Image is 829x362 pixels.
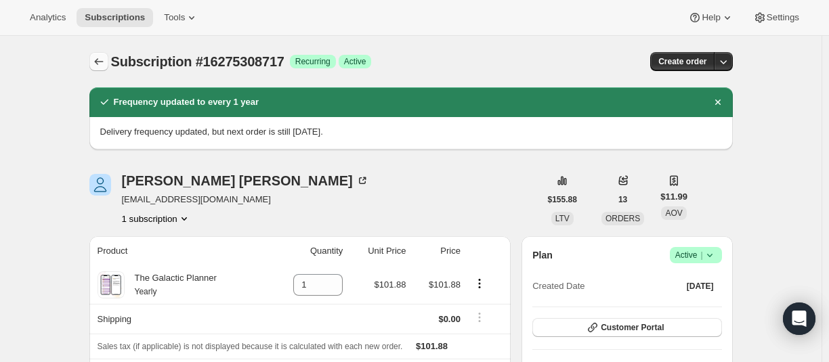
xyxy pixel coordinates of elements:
span: Sales tax (if applicable) is not displayed because it is calculated with each new order. [98,342,403,351]
img: product img [99,271,123,298]
span: Analytics [30,12,66,23]
span: $0.00 [438,314,461,324]
div: The Galactic Planner [125,271,217,298]
span: $101.88 [429,279,461,290]
span: [DATE] [687,281,714,292]
button: Product actions [122,212,191,225]
span: | [700,250,702,261]
span: [EMAIL_ADDRESS][DOMAIN_NAME] [122,193,369,206]
button: Subscriptions [77,8,153,27]
button: Help [680,8,742,27]
button: Analytics [22,8,74,27]
span: $101.88 [375,279,406,290]
button: Tools [156,8,207,27]
h2: Plan [532,248,553,262]
button: Subscriptions [89,52,108,71]
span: AOV [665,208,682,218]
span: Subscription #16275308717 [111,54,284,69]
button: Dismiss notification [708,93,727,112]
button: Product actions [469,276,490,291]
button: $155.88 [540,190,585,209]
th: Shipping [89,304,269,334]
small: Yearly [135,287,157,296]
p: Delivery frequency updated, but next order is still [DATE]. [100,125,722,139]
span: $101.88 [416,341,448,351]
span: Customer Portal [601,322,664,333]
button: Shipping actions [469,310,490,325]
span: Active [344,56,366,67]
span: $11.99 [660,190,687,204]
button: [DATE] [679,277,722,296]
span: Settings [767,12,799,23]
th: Unit Price [347,236,410,266]
th: Price [410,236,465,266]
span: LTV [555,214,570,223]
span: Create order [658,56,706,67]
span: Active [675,248,717,262]
span: Recurring [295,56,331,67]
span: Help [702,12,720,23]
h2: Frequency updated to every 1 year [114,95,259,109]
span: Sarah Schwartz [89,174,111,196]
button: Customer Portal [532,318,721,337]
th: Product [89,236,269,266]
span: $155.88 [548,194,577,205]
button: Settings [745,8,807,27]
div: [PERSON_NAME] [PERSON_NAME] [122,174,369,187]
span: Tools [164,12,185,23]
span: Subscriptions [85,12,145,23]
span: Created Date [532,279,584,293]
button: Create order [650,52,715,71]
span: 13 [618,194,627,205]
span: ORDERS [605,214,640,223]
button: 13 [610,190,635,209]
th: Quantity [269,236,347,266]
div: Open Intercom Messenger [783,302,815,335]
